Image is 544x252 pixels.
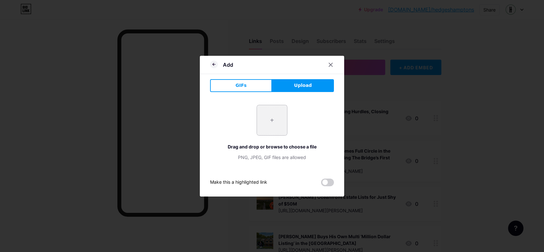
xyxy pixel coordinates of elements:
[210,179,267,186] div: Make this a highlighted link
[210,143,334,150] div: Drag and drop or browse to choose a file
[235,82,247,89] span: GIFs
[294,82,312,89] span: Upload
[210,79,272,92] button: GIFs
[272,79,334,92] button: Upload
[223,61,233,69] div: Add
[210,154,334,161] div: PNG, JPEG, GIF files are allowed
